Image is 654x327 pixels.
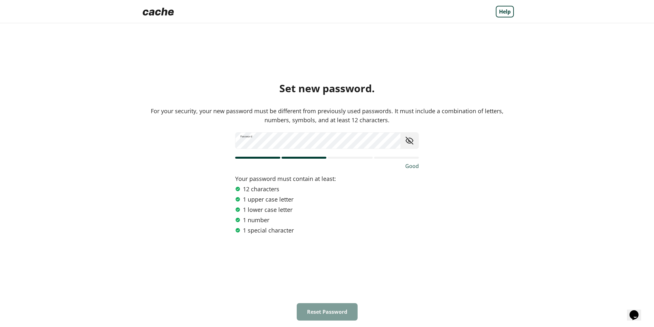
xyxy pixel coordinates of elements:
div: Set new password. [279,82,375,95]
img: Logo [140,5,177,18]
button: Reset Password [297,303,358,321]
div: For your security, your new password must be different from previously used passwords. It must in... [140,106,514,124]
img: success [235,186,240,192]
a: Help [496,6,514,17]
div: 12 characters [243,185,279,193]
img: success [235,217,240,223]
img: success [235,207,240,212]
div: 1 number [243,216,269,224]
img: success [235,197,240,202]
div: 1 special character [243,226,294,234]
img: success [235,228,240,233]
div: 1 lower case letter [243,206,293,213]
div: Your password must contain at least: [235,175,419,183]
button: toggle password visibility [403,134,416,147]
p: Good [235,163,419,170]
label: Password [240,134,252,138]
div: 1 upper case letter [243,195,293,203]
iframe: chat widget [627,301,648,321]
